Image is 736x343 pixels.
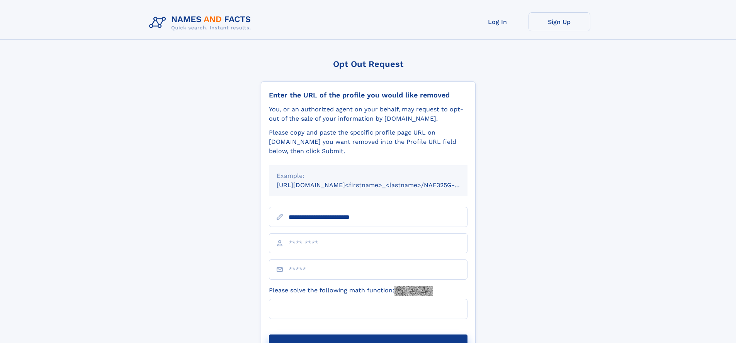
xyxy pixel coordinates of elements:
div: Please copy and paste the specific profile page URL on [DOMAIN_NAME] you want removed into the Pr... [269,128,467,156]
label: Please solve the following math function: [269,286,433,296]
small: [URL][DOMAIN_NAME]<firstname>_<lastname>/NAF325G-xxxxxxxx [277,181,482,189]
a: Log In [467,12,529,31]
div: Opt Out Request [261,59,476,69]
div: Enter the URL of the profile you would like removed [269,91,467,99]
img: Logo Names and Facts [146,12,257,33]
a: Sign Up [529,12,590,31]
div: You, or an authorized agent on your behalf, may request to opt-out of the sale of your informatio... [269,105,467,123]
div: Example: [277,171,460,181]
